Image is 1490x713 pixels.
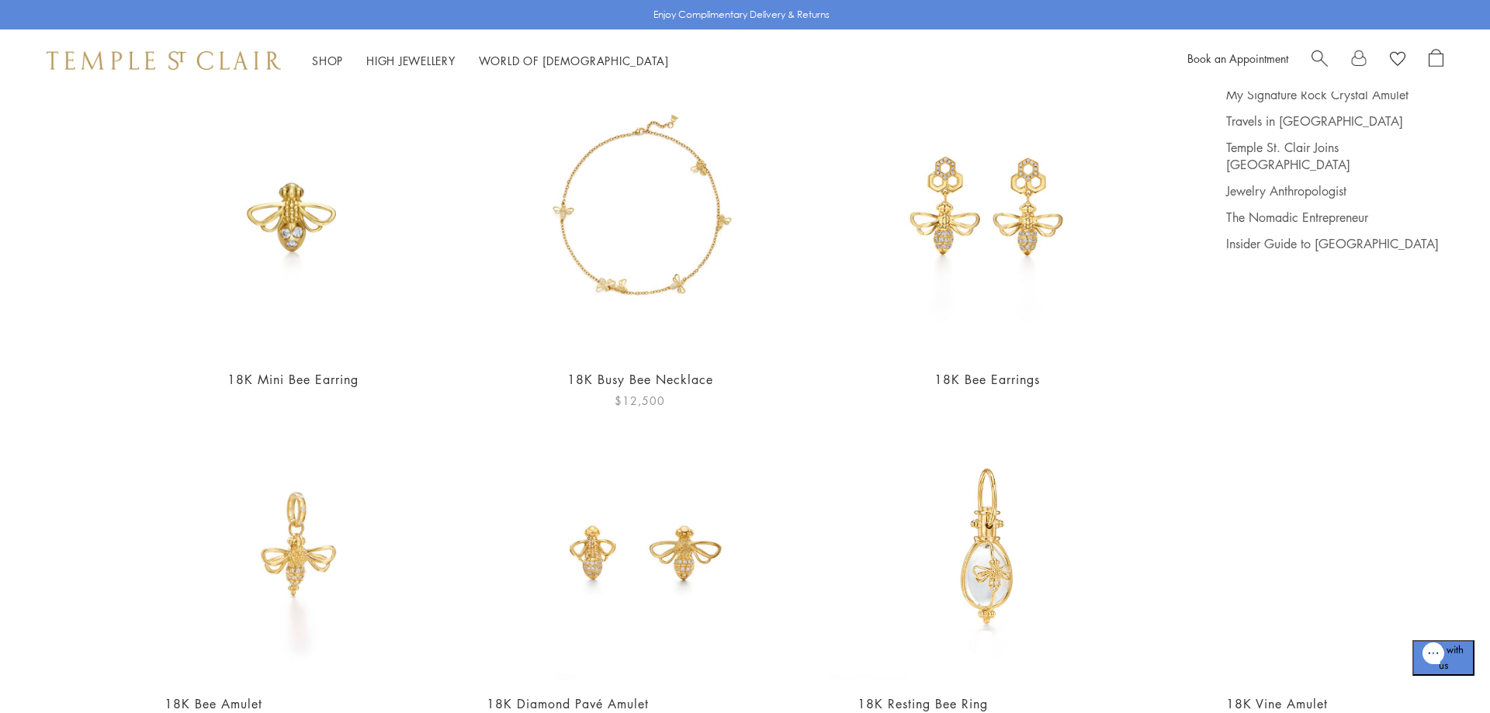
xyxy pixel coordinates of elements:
[1226,182,1451,199] a: Jewelry Anthropologist
[487,695,649,712] a: 18K Diamond Pavé Amulet
[505,86,774,355] img: N16144-BEE18
[505,410,774,679] img: 18K Busy Bee Earrings
[1226,139,1451,173] a: Temple St. Clair Joins [GEOGRAPHIC_DATA]
[1226,235,1451,252] a: Insider Guide to [GEOGRAPHIC_DATA]
[47,51,281,70] img: Temple St. Clair
[479,53,669,68] a: World of [DEMOGRAPHIC_DATA]World of [DEMOGRAPHIC_DATA]
[312,53,343,68] a: ShopShop
[1412,640,1474,697] iframe: Gorgias live chat messenger
[1312,49,1328,72] a: Search
[1187,50,1288,66] a: Book an Appointment
[158,410,428,679] img: 18K Resting Bee Pendant
[858,695,988,712] a: 18K Resting Bee Ring
[1226,695,1328,712] a: 18K Vine Amulet
[853,410,1122,679] img: P51855-E11BEE
[853,86,1122,355] img: 18K Bee Earrings
[1226,112,1451,130] a: Travels in [GEOGRAPHIC_DATA]
[312,51,669,71] nav: Main navigation
[934,371,1040,388] a: 18K Bee Earrings
[653,7,830,22] p: Enjoy Complimentary Delivery & Returns
[1226,209,1451,226] a: The Nomadic Entrepreneur
[1390,49,1405,72] a: View Wishlist
[615,392,665,410] span: $12,500
[165,695,262,712] a: 18K Bee Amulet
[567,371,713,388] a: 18K Busy Bee Necklace
[227,371,359,388] a: 18K Mini Bee Earring
[1429,49,1443,72] a: Open Shopping Bag
[158,86,428,355] img: E18101-MINIBEE
[1226,86,1451,103] a: My Signature Rock Crystal Amulet
[366,53,456,68] a: High JewelleryHigh Jewellery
